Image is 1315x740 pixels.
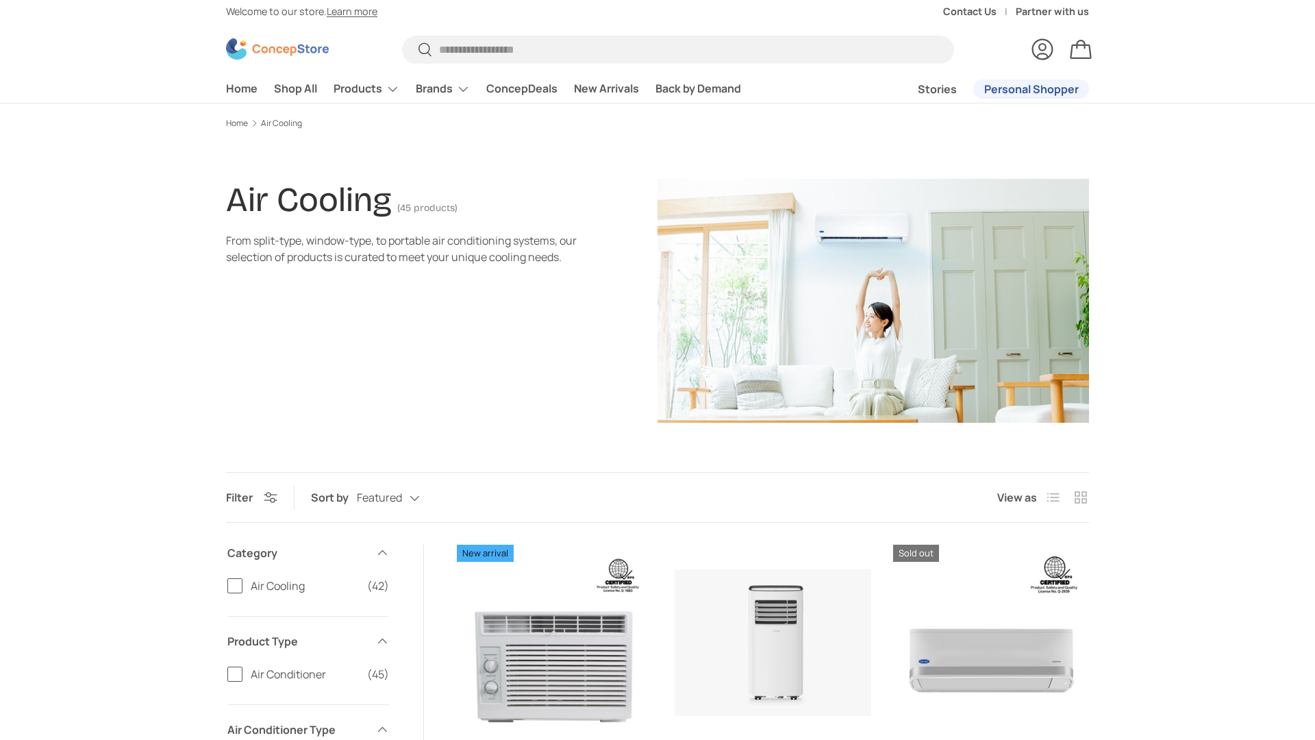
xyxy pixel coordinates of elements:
a: ConcepDeals [486,75,558,102]
summary: Product Type [227,617,389,666]
a: Stories [918,76,957,103]
p: Welcome to our store. [226,4,377,19]
span: Air Conditioner Type [227,721,367,738]
label: Sort by [311,489,357,506]
button: Featured [357,486,447,510]
span: (45 products) [397,202,458,214]
summary: Brands [408,75,478,103]
nav: Breadcrumbs [226,117,1089,129]
a: Brands [416,75,470,103]
span: Featured [357,491,402,504]
div: From split-type, window-type, to portable air conditioning systems, our selection of products is ... [226,232,581,265]
a: Contact Us [943,4,1016,19]
img: Air Cooling | ConcepStore [657,179,1089,423]
span: New arrival [457,545,514,562]
h1: Air Cooling [226,180,392,220]
a: Home [226,119,248,127]
span: (45) [367,666,389,682]
summary: Category [227,528,389,578]
a: Air Cooling [261,119,302,127]
span: Product Type [227,633,367,650]
span: Filter [226,490,253,505]
button: Filter [226,490,277,505]
nav: Primary [226,75,741,103]
a: Products [334,75,399,103]
img: ConcepStore [226,38,329,60]
span: View as [997,489,1037,506]
span: Air Conditioner [251,666,359,682]
a: Partner with us [1016,4,1089,19]
a: Back by Demand [655,75,741,102]
span: Personal Shopper [984,84,1079,95]
span: (42) [367,578,389,594]
a: New Arrivals [574,75,639,102]
summary: Products [325,75,408,103]
a: Personal Shopper [973,79,1089,99]
a: Home [226,75,258,102]
a: Shop All [274,75,317,102]
span: Air Cooling [251,578,359,594]
span: Category [227,545,367,561]
span: Sold out [893,545,939,562]
nav: Secondary [885,75,1089,103]
a: Learn more [327,5,377,18]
